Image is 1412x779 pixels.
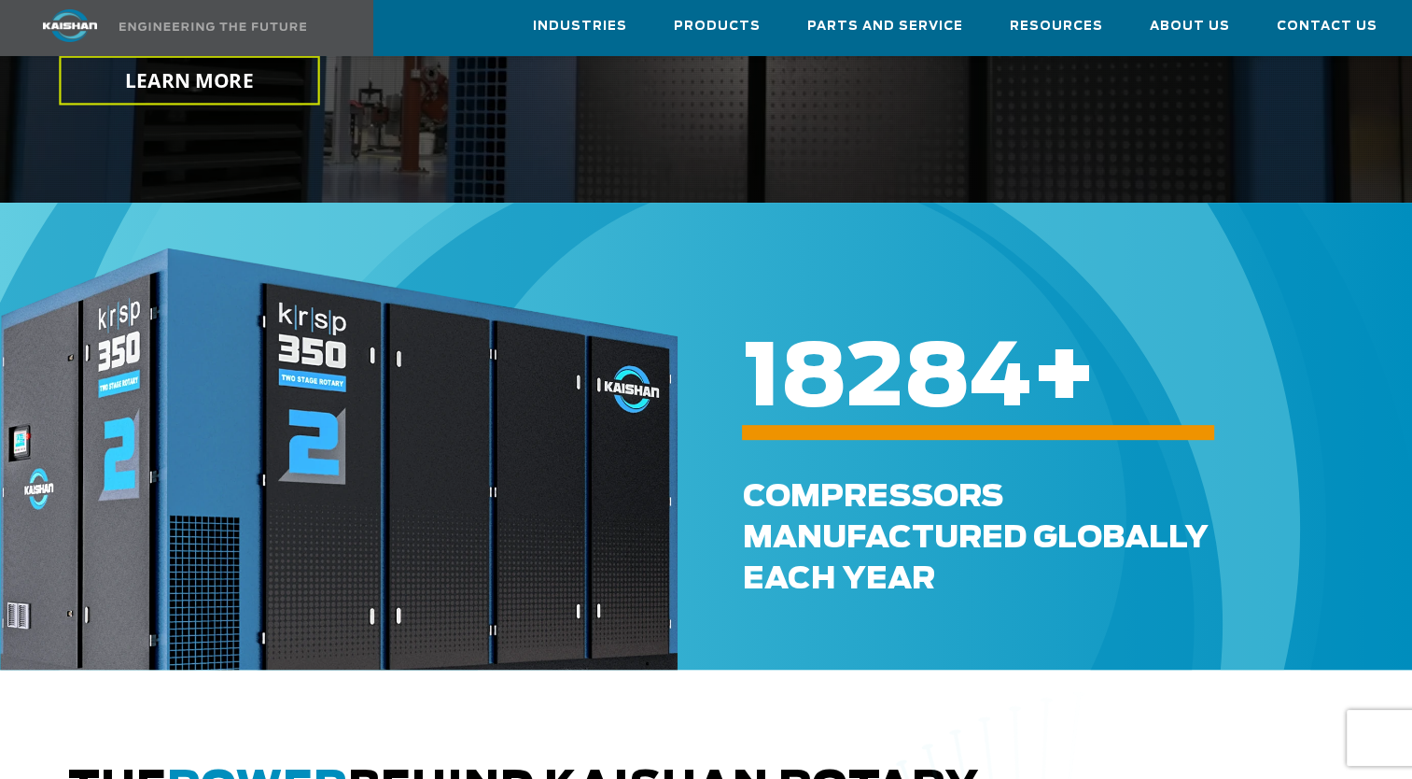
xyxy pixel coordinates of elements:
a: LEARN MORE [59,56,319,106]
a: Resources [1010,1,1103,51]
h6: + [743,366,1355,391]
span: Products [674,16,761,37]
a: Contact Us [1277,1,1377,51]
a: About Us [1150,1,1230,51]
span: Industries [533,16,627,37]
span: 18284 [743,336,1031,422]
a: Products [674,1,761,51]
img: Engineering the future [119,22,306,31]
span: About Us [1150,16,1230,37]
a: Parts and Service [807,1,963,51]
span: Contact Us [1277,16,1377,37]
span: Parts and Service [807,16,963,37]
span: LEARN MORE [125,67,253,94]
a: Industries [533,1,627,51]
span: Resources [1010,16,1103,37]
